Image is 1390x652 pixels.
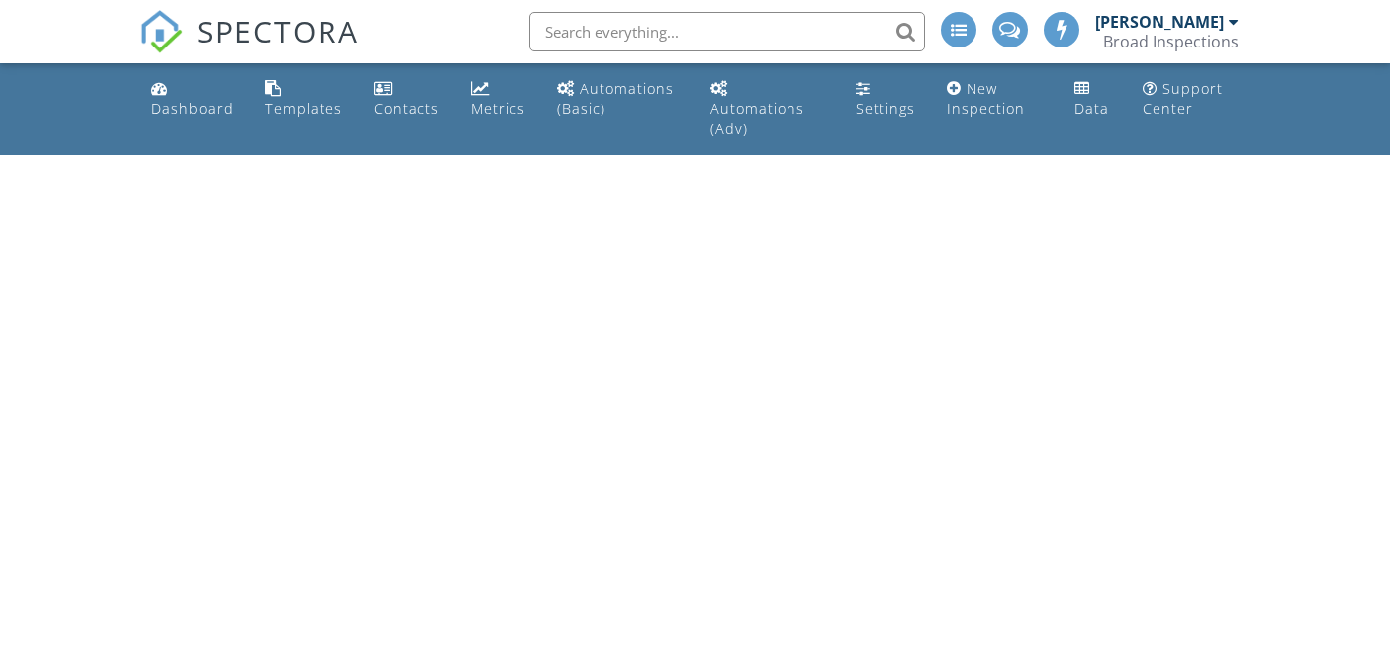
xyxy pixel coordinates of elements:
a: Settings [848,71,923,128]
a: Automations (Advanced) [702,71,832,147]
div: New Inspection [947,79,1025,118]
a: Automations (Basic) [549,71,688,128]
img: The Best Home Inspection Software - Spectora [139,10,183,53]
div: [PERSON_NAME] [1095,12,1224,32]
a: New Inspection [939,71,1050,128]
div: Automations (Basic) [557,79,674,118]
div: Settings [856,99,915,118]
div: Automations (Adv) [710,99,804,138]
div: Data [1074,99,1109,118]
a: Metrics [463,71,533,128]
a: Dashboard [143,71,241,128]
a: Contacts [366,71,447,128]
div: Templates [265,99,342,118]
div: Contacts [374,99,439,118]
span: SPECTORA [197,10,359,51]
a: SPECTORA [139,27,359,68]
a: Support Center [1135,71,1248,128]
div: Metrics [471,99,525,118]
a: Data [1066,71,1119,128]
div: Broad Inspections [1103,32,1239,51]
a: Templates [257,71,350,128]
div: Dashboard [151,99,233,118]
input: Search everything... [529,12,925,51]
div: Support Center [1143,79,1223,118]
